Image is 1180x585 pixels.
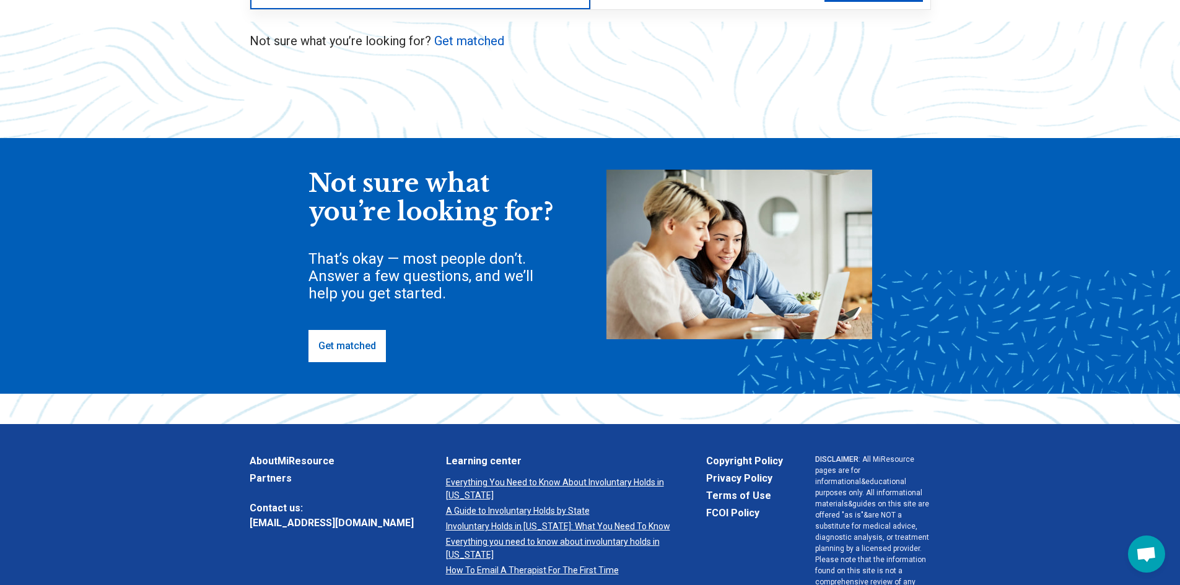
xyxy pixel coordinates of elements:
[706,471,783,486] a: Privacy Policy
[706,488,783,503] a: Terms of Use
[815,455,859,464] span: DISCLAIMER
[308,170,556,226] div: Not sure what you’re looking for?
[250,516,414,531] a: [EMAIL_ADDRESS][DOMAIN_NAME]
[308,250,556,302] div: That’s okay — most people don’t. Answer a few questions, and we’ll help you get started.
[250,454,414,469] a: AboutMiResource
[706,454,783,469] a: Copyright Policy
[250,32,931,50] p: Not sure what you’re looking for?
[706,506,783,521] a: FCOI Policy
[446,505,674,518] a: A Guide to Involuntary Holds by State
[446,564,674,577] a: How To Email A Therapist For The First Time
[434,33,504,48] a: Get matched
[250,501,414,516] span: Contact us:
[446,454,674,469] a: Learning center
[446,535,674,561] a: Everything you need to know about involuntary holds in [US_STATE]
[250,471,414,486] a: Partners
[446,520,674,533] a: Involuntary Holds in [US_STATE]: What You Need To Know
[308,330,386,362] a: Get matched
[446,476,674,502] a: Everything You Need to Know About Involuntary Holds in [US_STATE]
[1128,535,1165,573] div: Open chat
